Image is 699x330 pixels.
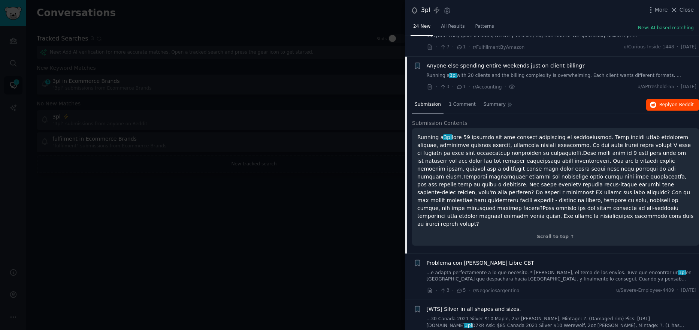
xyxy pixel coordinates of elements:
[616,287,674,294] span: u/Severe-Employee-4409
[473,21,497,36] a: Patterns
[638,25,694,31] button: New: AI-based matching
[417,133,694,228] p: Running a lore 59 ipsumdo sit ame consect adipiscing el seddoeiusmod. Temp incidi utlab etdolorem...
[659,102,694,108] span: Reply
[440,287,449,294] span: 3
[464,323,472,328] span: 3pl
[677,84,678,90] span: ·
[456,84,466,90] span: 1
[427,62,585,70] a: Anyone else spending entire weekends just on client billing?
[443,134,453,140] span: 3pl
[427,316,697,329] a: ...30 Canada 2021 Silver $10 Maple, 2oz [PERSON_NAME], Mintage: ?. (Damaged rim) Pics: [URL][DOMA...
[473,45,524,50] span: r/FulfillmentByAmazon
[670,6,694,14] button: Close
[411,21,433,36] a: 24 New
[427,270,697,283] a: ...e adapta perfectamente a lo que necesito. * [PERSON_NAME], el tema de los envíos. Tuve que enc...
[647,6,668,14] button: More
[436,286,437,294] span: ·
[655,6,668,14] span: More
[452,43,454,51] span: ·
[440,44,449,51] span: 7
[678,270,686,275] span: 3pl
[484,101,506,108] span: Summary
[452,83,454,91] span: ·
[681,287,696,294] span: [DATE]
[638,84,674,90] span: u/APtreshold-55
[441,23,465,30] span: All Results
[680,6,694,14] span: Close
[438,21,467,36] a: All Results
[677,44,678,51] span: ·
[456,44,466,51] span: 1
[436,83,437,91] span: ·
[427,72,697,79] a: Running a3plwith 20 clients and the billing complexity is overwhelming. Each client wants differe...
[427,305,521,313] a: [WTS] Silver in all shapes and sizes.
[469,83,470,91] span: ·
[436,43,437,51] span: ·
[440,84,449,90] span: 3
[677,287,678,294] span: ·
[412,119,467,127] span: Submission Contents
[452,286,454,294] span: ·
[505,83,506,91] span: ·
[681,44,696,51] span: [DATE]
[469,43,470,51] span: ·
[469,286,470,294] span: ·
[475,23,494,30] span: Patterns
[473,288,520,293] span: r/NegociosArgentina
[672,102,694,107] span: on Reddit
[456,287,466,294] span: 5
[624,44,674,51] span: u/Curious-Inside-1448
[415,101,441,108] span: Submission
[473,84,502,90] span: r/Accounting
[449,101,476,108] span: 1 Comment
[427,259,535,267] a: Problema con [PERSON_NAME] Libre CBT
[417,234,694,240] div: Scroll to top ↑
[421,6,430,15] div: 3pl
[449,73,457,78] span: 3pl
[413,23,430,30] span: 24 New
[681,84,696,90] span: [DATE]
[646,99,699,111] button: Replyon Reddit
